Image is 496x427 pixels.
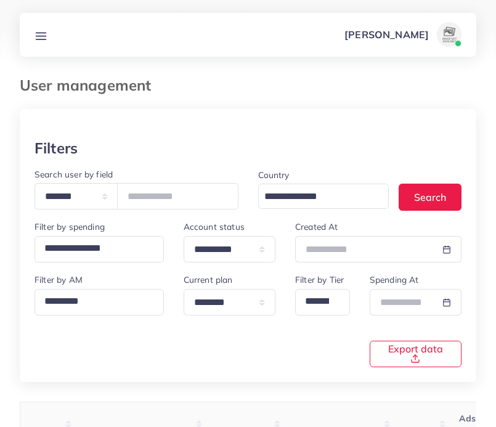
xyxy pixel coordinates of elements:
label: Created At [295,221,338,233]
label: Current plan [184,274,233,286]
h3: User management [20,76,161,94]
input: Search for option [40,291,148,312]
button: Search [399,184,461,210]
label: Spending At [370,274,419,286]
label: Filter by AM [35,274,83,286]
div: Search for option [35,289,164,315]
button: Export data [370,341,461,367]
label: Filter by Tier [295,274,344,286]
input: Search for option [40,238,148,259]
span: Export data [385,344,446,364]
img: avatar [437,22,461,47]
div: Search for option [35,236,164,262]
input: Search for option [301,291,334,312]
label: Country [258,169,290,181]
label: Search user by field [35,168,113,181]
p: [PERSON_NAME] [344,27,429,42]
label: Filter by spending [35,221,105,233]
div: Search for option [258,184,389,209]
h3: Filters [35,139,78,157]
a: [PERSON_NAME]avatar [338,22,466,47]
input: Search for option [260,187,373,206]
label: Account status [184,221,245,233]
div: Search for option [295,289,350,315]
